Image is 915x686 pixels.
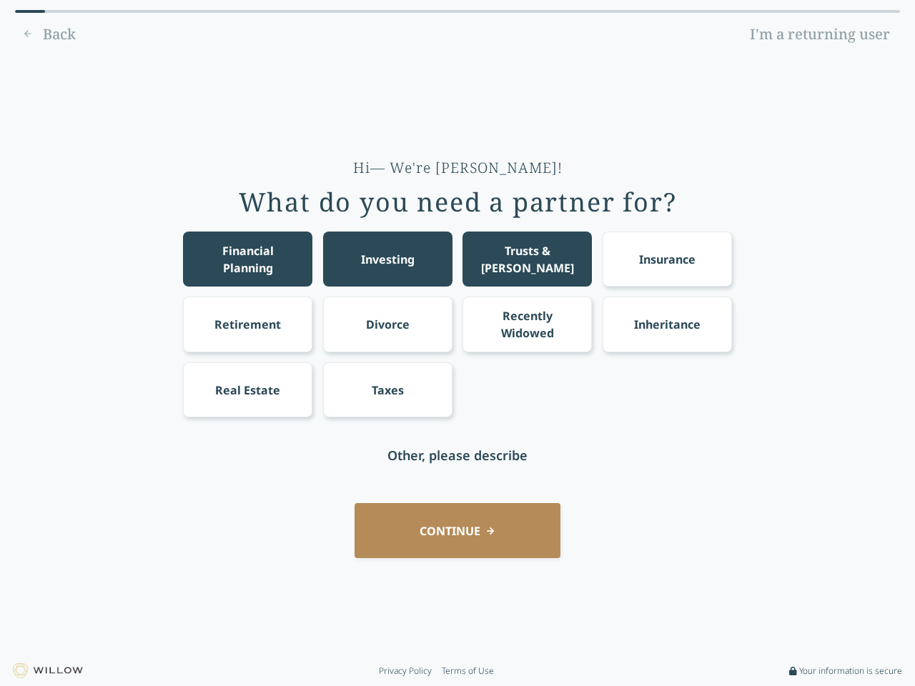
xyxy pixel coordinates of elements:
[799,665,902,677] span: Your information is secure
[387,445,528,465] div: Other, please describe
[476,307,579,342] div: Recently Widowed
[13,663,83,678] img: Willow logo
[355,503,560,558] button: CONTINUE
[476,242,579,277] div: Trusts & [PERSON_NAME]
[197,242,300,277] div: Financial Planning
[379,665,432,677] a: Privacy Policy
[361,251,415,268] div: Investing
[740,23,900,46] a: I'm a returning user
[442,665,494,677] a: Terms of Use
[639,251,696,268] div: Insurance
[239,188,677,217] div: What do you need a partner for?
[215,382,280,399] div: Real Estate
[15,10,45,13] div: 0% complete
[366,316,410,333] div: Divorce
[372,382,404,399] div: Taxes
[353,158,563,178] div: Hi— We're [PERSON_NAME]!
[214,316,281,333] div: Retirement
[634,316,701,333] div: Inheritance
